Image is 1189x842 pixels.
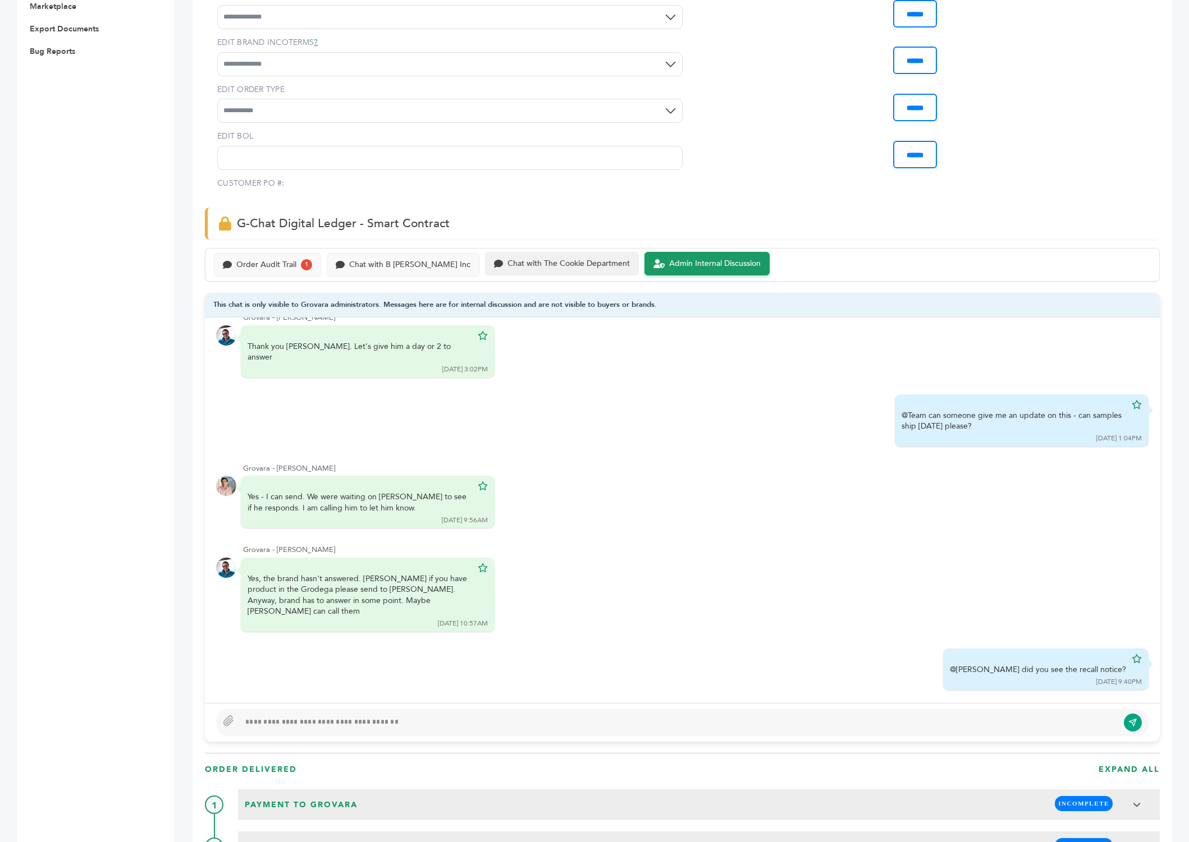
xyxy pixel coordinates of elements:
div: Admin Internal Discussion [669,259,761,269]
div: [DATE] 1:04PM [1096,434,1142,443]
div: Grovara - [PERSON_NAME] [243,545,1149,555]
a: Bug Reports [30,46,75,57]
label: CUSTOMER PO #: [217,178,285,189]
div: Grovara - [PERSON_NAME] [243,312,1149,323]
label: EDIT BOL [217,131,683,142]
h3: EXPAND ALL [1099,764,1160,775]
div: Chat with The Cookie Department [507,259,630,269]
div: This chat is only visible to Grovara administrators. Messages here are for internal discussion an... [205,293,1160,318]
div: @[PERSON_NAME] did you see the recall notice? [950,664,1126,675]
div: Order Audit Trail [236,260,296,270]
a: Export Documents [30,24,99,34]
label: EDIT BRAND INCOTERMS [217,37,683,48]
div: [DATE] 10:57AM [438,619,488,628]
div: Yes - I can send. We were waiting on [PERSON_NAME] to see if he responds. I am calling him to let... [248,491,472,513]
div: @Team can someone give me an update on this - can samples ship [DATE] please? [902,410,1126,432]
div: Yes, the brand hasn't answered. [PERSON_NAME] if you have product in the Grodega please send to [... [248,573,472,617]
div: Grovara - [PERSON_NAME] [243,463,1149,473]
span: G-Chat Digital Ledger - Smart Contract [237,215,450,232]
div: Chat with B [PERSON_NAME] Inc [349,260,470,270]
label: EDIT ORDER TYPE [217,84,683,95]
div: 1 [301,259,312,270]
div: [DATE] 3:02PM [442,365,488,374]
span: Payment to Grovara [241,796,361,814]
div: Thank you [PERSON_NAME]. Let's give him a day or 2 to answer [248,341,472,363]
a: ? [314,37,318,48]
div: [DATE] 9:40PM [1096,677,1142,687]
h3: ORDER DElIVERED [205,764,297,775]
div: [DATE] 9:56AM [442,516,488,525]
a: Marketplace [30,1,76,12]
span: INCOMPLETE [1055,796,1113,811]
